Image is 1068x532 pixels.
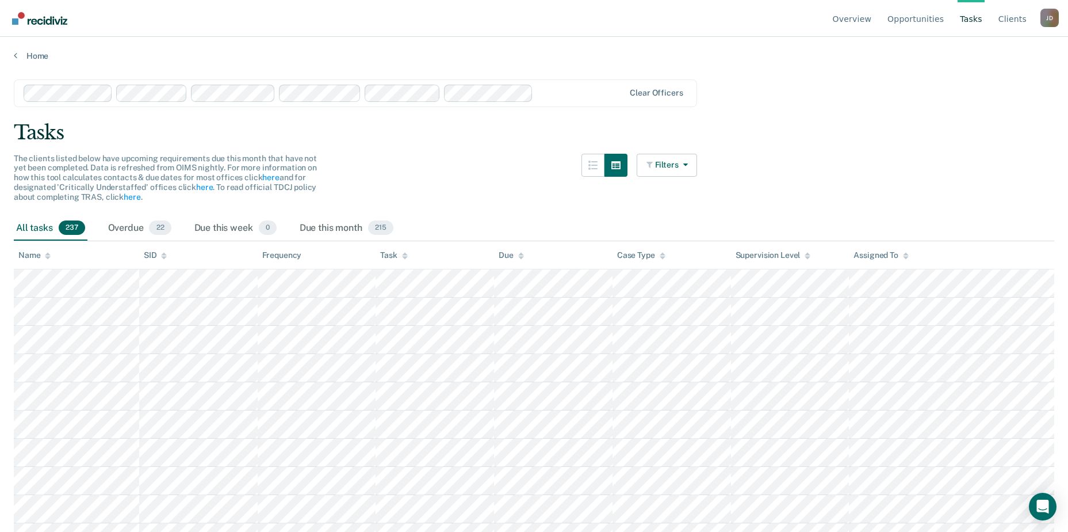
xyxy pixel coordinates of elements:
div: Task [380,250,407,260]
span: 237 [59,221,85,235]
div: Assigned To [853,250,908,260]
button: Filters [637,154,698,177]
a: here [196,183,213,192]
a: here [262,173,279,182]
div: Clear officers [630,88,683,98]
span: The clients listed below have upcoming requirements due this month that have not yet been complet... [14,154,317,202]
div: Frequency [262,250,302,260]
a: here [124,192,140,202]
div: Overdue22 [106,216,174,241]
div: SID [144,250,167,260]
div: Case Type [617,250,665,260]
span: 0 [259,221,277,235]
div: J D [1040,9,1059,27]
div: Name [18,250,51,260]
div: Open Intercom Messenger [1029,493,1056,520]
div: Due this month215 [297,216,396,241]
img: Recidiviz [12,12,67,25]
button: Profile dropdown button [1040,9,1059,27]
div: Due [499,250,524,260]
div: Tasks [14,121,1054,145]
div: Supervision Level [736,250,811,260]
div: All tasks237 [14,216,87,241]
span: 215 [368,221,393,235]
span: 22 [149,221,171,235]
a: Home [14,51,1054,61]
div: Due this week0 [192,216,279,241]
